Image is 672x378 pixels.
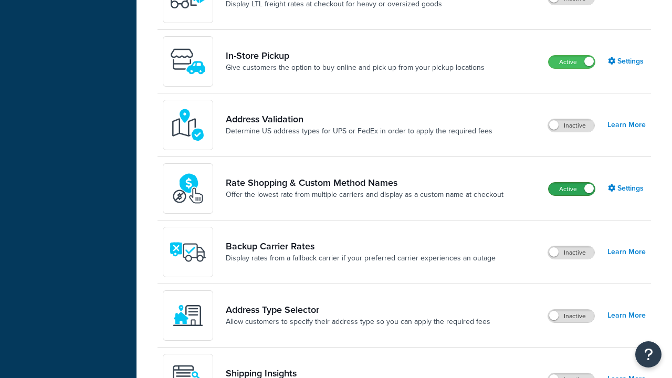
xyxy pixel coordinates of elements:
a: Address Validation [226,113,492,125]
a: Rate Shopping & Custom Method Names [226,177,503,188]
a: Address Type Selector [226,304,490,316]
button: Open Resource Center [635,341,661,367]
img: kIG8fy0lQAAAABJRU5ErkJggg== [170,107,206,143]
a: In-Store Pickup [226,50,485,61]
a: Settings [608,54,646,69]
a: Display rates from a fallback carrier if your preferred carrier experiences an outage [226,253,496,264]
a: Determine US address types for UPS or FedEx in order to apply the required fees [226,126,492,136]
a: Offer the lowest rate from multiple carriers and display as a custom name at checkout [226,190,503,200]
a: Backup Carrier Rates [226,240,496,252]
a: Learn More [607,118,646,132]
img: icon-duo-feat-rate-shopping-ecdd8bed.png [170,170,206,207]
a: Allow customers to specify their address type so you can apply the required fees [226,317,490,327]
label: Active [549,56,595,68]
a: Give customers the option to buy online and pick up from your pickup locations [226,62,485,73]
label: Inactive [548,310,594,322]
a: Learn More [607,308,646,323]
img: icon-duo-feat-backup-carrier-4420b188.png [170,234,206,270]
label: Active [549,183,595,195]
label: Inactive [548,119,594,132]
img: wfgcfpwTIucLEAAAAASUVORK5CYII= [170,43,206,80]
a: Settings [608,181,646,196]
a: Learn More [607,245,646,259]
label: Inactive [548,246,594,259]
img: wNXZ4XiVfOSSwAAAABJRU5ErkJggg== [170,297,206,334]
